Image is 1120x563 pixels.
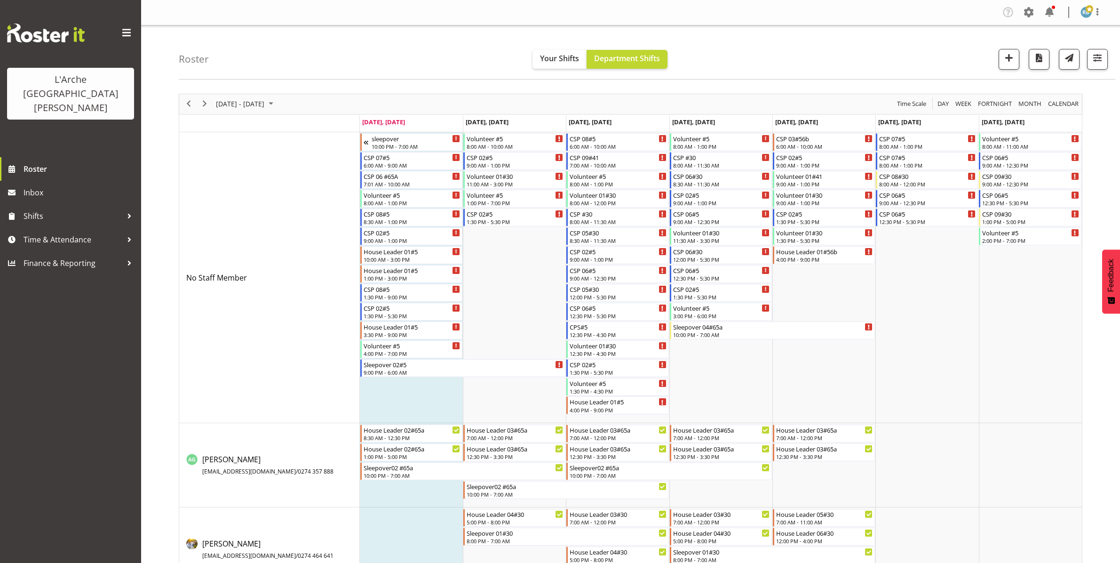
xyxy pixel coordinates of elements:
div: 2:00 PM - 7:00 PM [982,237,1079,244]
div: 7:00 AM - 11:00 AM [776,518,873,526]
span: Feedback [1107,259,1115,292]
span: [PERSON_NAME] [202,539,334,560]
div: House Leader 03#65a [673,444,770,453]
div: No Staff Member"s event - CSP #30 Begin From Thursday, August 21, 2025 at 8:00:00 AM GMT+12:00 En... [670,152,772,170]
div: No Staff Member"s event - Volunteer #5 Begin From Tuesday, August 19, 2025 at 1:00:00 PM GMT+12:0... [463,190,565,208]
div: No Staff Member"s event - Sleepover 02#5 Begin From Monday, August 18, 2025 at 9:00:00 PM GMT+12:... [360,359,566,377]
span: Time Scale [896,98,927,110]
div: Adrian Garduque"s event - House Leader 03#65a Begin From Friday, August 22, 2025 at 7:00:00 AM GM... [773,425,875,442]
td: Adrian Garduque resource [179,423,360,507]
a: [PERSON_NAME][EMAIL_ADDRESS][DOMAIN_NAME]/0274 464 641 [202,538,334,561]
img: Rosterit website logo [7,24,85,42]
div: 8:30 AM - 11:30 AM [570,237,666,244]
span: Roster [24,162,136,176]
button: Previous [183,98,195,110]
div: 9:00 AM - 12:30 PM [879,199,976,207]
div: No Staff Member"s event - CSP 06#5 Begin From Thursday, August 21, 2025 at 12:30:00 PM GMT+12:00 ... [670,265,772,283]
a: No Staff Member [186,272,247,283]
div: 11:00 AM - 3:00 PM [467,180,563,188]
div: Adrian Garduque"s event - House Leader 03#65a Begin From Thursday, August 21, 2025 at 12:30:00 PM... [670,443,772,461]
div: 7:00 AM - 12:00 PM [776,434,873,442]
div: 12:30 PM - 3:30 PM [776,453,873,460]
div: 11:30 AM - 3:30 PM [673,237,770,244]
div: CSP #30 [570,209,666,218]
div: No Staff Member"s event - CSP 07#5 Begin From Saturday, August 23, 2025 at 8:00:00 AM GMT+12:00 E... [876,133,978,151]
div: No Staff Member"s event - Volunteer #5 Begin From Sunday, August 24, 2025 at 2:00:00 PM GMT+12:00... [979,227,1081,245]
div: 4:00 PM - 7:00 PM [364,350,460,357]
div: Volunteer 01#30 [776,190,873,200]
div: No Staff Member"s event - CSP 06#30 Begin From Thursday, August 21, 2025 at 12:00:00 PM GMT+12:00... [670,246,772,264]
div: 7:00 AM - 12:00 PM [570,434,666,442]
button: August 2025 [214,98,278,110]
div: CSP #30 [673,153,770,162]
div: Sleepover02 #65a [467,482,667,491]
div: House Leader 03#30 [570,509,666,519]
div: No Staff Member"s event - CSP 02#5 Begin From Thursday, August 21, 2025 at 1:30:00 PM GMT+12:00 E... [670,284,772,302]
div: CSP 07#5 [364,153,460,162]
span: / [296,467,298,475]
div: 8:00 AM - 1:00 PM [364,199,460,207]
div: No Staff Member"s event - Volunteer #5 Begin From Tuesday, August 19, 2025 at 8:00:00 AM GMT+12:0... [463,133,565,151]
div: 5:00 PM - 8:00 PM [673,537,770,545]
div: 3:00 PM - 6:00 PM [673,312,770,320]
div: House Leader 03#65a [776,444,873,453]
div: 6:00 AM - 10:00 AM [570,143,666,150]
div: Volunteer #5 [364,341,460,350]
div: 10:00 PM - 7:00 AM [467,491,667,498]
div: CSP 06#5 [673,265,770,275]
div: House Leader 03#65a [467,425,563,434]
div: No Staff Member"s event - CSP 02#5 Begin From Friday, August 22, 2025 at 9:00:00 AM GMT+12:00 End... [773,152,875,170]
div: Aizza Garduque"s event - House Leader 03#30 Begin From Wednesday, August 20, 2025 at 7:00:00 AM G... [566,509,668,527]
div: No Staff Member"s event - CSP #30 Begin From Wednesday, August 20, 2025 at 8:00:00 AM GMT+12:00 E... [566,209,668,226]
div: CSP 05#30 [570,284,666,294]
div: No Staff Member"s event - Volunteer 01#41 Begin From Friday, August 22, 2025 at 9:00:00 AM GMT+12... [773,171,875,189]
div: Aizza Garduque"s event - House Leader 05#30 Begin From Friday, August 22, 2025 at 7:00:00 AM GMT+... [773,509,875,527]
div: Volunteer 01#30 [570,190,666,200]
div: CSP 06#5 [879,190,976,200]
div: No Staff Member"s event - CSP 08#30 Begin From Saturday, August 23, 2025 at 8:00:00 AM GMT+12:00 ... [876,171,978,189]
div: 8:00 AM - 12:00 PM [570,199,666,207]
div: No Staff Member"s event - CSP 02#5 Begin From Tuesday, August 19, 2025 at 1:30:00 PM GMT+12:00 En... [463,209,565,226]
div: Volunteer #5 [673,303,770,313]
div: 7:00 AM - 12:00 PM [673,434,770,442]
div: No Staff Member"s event - House Leader 01#5 Begin From Monday, August 18, 2025 at 10:00:00 AM GMT... [360,246,462,264]
div: House Leader 01#5 [364,265,460,275]
span: [EMAIL_ADDRESS][DOMAIN_NAME] [202,552,296,560]
span: [PERSON_NAME] [202,454,334,476]
div: Adrian Garduque"s event - Sleepover02 #65a Begin From Monday, August 18, 2025 at 10:00:00 PM GMT+... [360,462,566,480]
div: 9:00 AM - 1:00 PM [776,161,873,169]
div: Aizza Garduque"s event - House Leader 04#30 Begin From Tuesday, August 19, 2025 at 5:00:00 PM GMT... [463,509,565,527]
div: No Staff Member"s event - CSP 06#5 Begin From Wednesday, August 20, 2025 at 12:30:00 PM GMT+12:00... [566,303,668,321]
div: Sleepover 01#30 [467,528,667,538]
div: Aizza Garduque"s event - House Leader 06#30 Begin From Friday, August 22, 2025 at 12:00:00 PM GMT... [773,528,875,546]
div: No Staff Member"s event - CSP 08#5 Begin From Monday, August 18, 2025 at 1:30:00 PM GMT+12:00 End... [360,284,462,302]
div: Adrian Garduque"s event - House Leader 02#65a Begin From Monday, August 18, 2025 at 8:30:00 AM GM... [360,425,462,442]
div: 1:30 PM - 5:30 PM [364,312,460,320]
div: previous period [181,94,197,114]
span: 0274 357 888 [298,467,334,475]
button: Timeline Week [954,98,973,110]
div: No Staff Member"s event - CSP 07#5 Begin From Saturday, August 23, 2025 at 8:00:00 AM GMT+12:00 E... [876,152,978,170]
div: 1:30 PM - 5:30 PM [776,237,873,244]
div: CSP 02#5 [467,153,563,162]
div: No Staff Member"s event - House Leader 01#5 Begin From Wednesday, August 20, 2025 at 4:00:00 PM G... [566,396,668,414]
div: 12:00 PM - 4:00 PM [776,537,873,545]
div: 7:00 AM - 12:00 PM [570,518,666,526]
div: 12:30 PM - 5:30 PM [879,218,976,225]
div: No Staff Member"s event - Volunteer #5 Begin From Wednesday, August 20, 2025 at 1:30:00 PM GMT+12... [566,378,668,396]
div: No Staff Member"s event - Volunteer 01#30 Begin From Tuesday, August 19, 2025 at 11:00:00 AM GMT+... [463,171,565,189]
span: Shifts [24,209,122,223]
div: 9:00 AM - 1:00 PM [364,237,460,244]
div: No Staff Member"s event - Volunteer 01#30 Begin From Friday, August 22, 2025 at 9:00:00 AM GMT+12... [773,190,875,208]
div: CSP 08#30 [879,171,976,181]
div: Volunteer 01#41 [776,171,873,181]
div: 6:00 AM - 9:00 AM [364,161,460,169]
span: Finance & Reporting [24,256,122,270]
div: 5:00 PM - 8:00 PM [467,518,563,526]
div: House Leader 01#5 [364,247,460,256]
button: Download a PDF of the roster according to the set date range. [1029,49,1049,70]
div: 3:30 PM - 9:00 PM [364,331,460,338]
div: CSP 02#5 [776,209,873,218]
div: Volunteer #5 [467,134,563,143]
div: CSP 02#5 [673,284,770,294]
